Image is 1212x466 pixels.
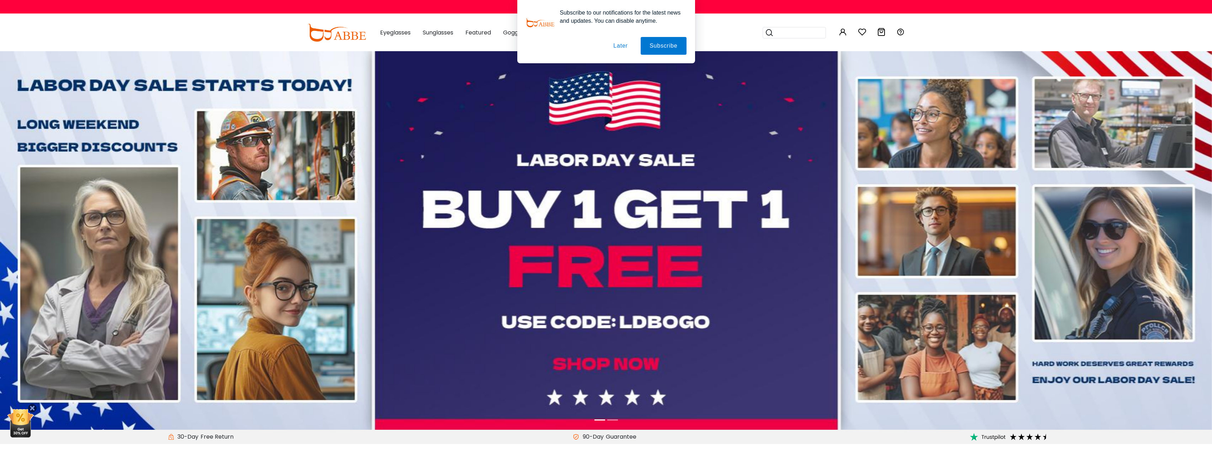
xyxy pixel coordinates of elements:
div: Subscribe to our notifications for the latest news and updates. You can disable anytime. [554,9,687,25]
button: Subscribe [641,37,686,55]
button: Later [604,37,636,55]
div: Free Return [198,433,236,441]
div: Guarantee [604,433,639,441]
span: 90-Day [579,433,604,441]
img: notification icon [526,9,554,37]
img: mini welcome offer [7,409,34,438]
span: 30-Day [174,433,198,441]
